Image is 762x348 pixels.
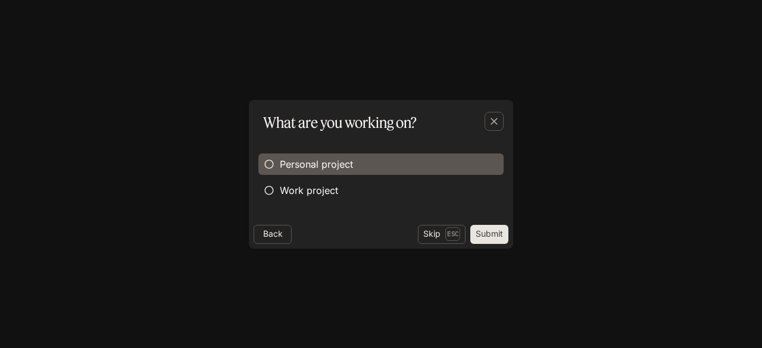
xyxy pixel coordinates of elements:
p: What are you working on? [263,112,417,133]
button: Back [254,225,292,244]
button: SkipEsc [418,225,466,244]
button: Submit [470,225,508,244]
span: Work project [280,183,338,197]
p: Esc [445,227,460,240]
span: Personal project [280,157,353,171]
